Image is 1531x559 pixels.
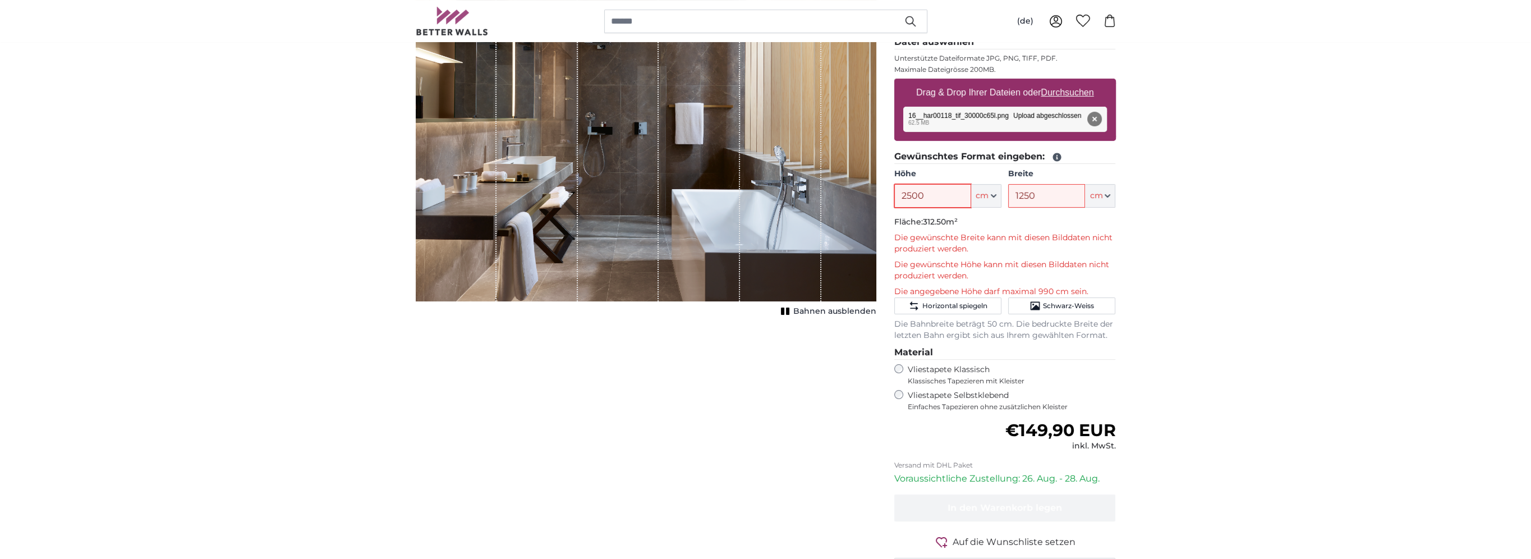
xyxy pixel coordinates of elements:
[894,54,1116,63] p: Unterstützte Dateiformate JPG, PNG, TIFF, PDF.
[894,319,1116,341] p: Die Bahnbreite beträgt 50 cm. Die bedruckte Breite der letzten Bahn ergibt sich aus Ihrem gewählt...
[894,65,1116,74] p: Maximale Dateigrösse 200MB.
[908,390,1116,411] label: Vliestapete Selbstklebend
[894,232,1116,255] p: Die gewünschte Breite kann mit diesen Bilddaten nicht produziert werden.
[1085,184,1115,208] button: cm
[1005,441,1115,452] div: inkl. MwSt.
[923,217,958,227] span: 312.50m²
[793,306,876,317] span: Bahnen ausblenden
[953,535,1075,549] span: Auf die Wunschliste setzen
[1089,190,1102,201] span: cm
[894,259,1116,282] p: Die gewünschte Höhe kann mit diesen Bilddaten nicht produziert werden.
[894,286,1116,297] p: Die angegebene Höhe darf maximal 990 cm sein.
[894,150,1116,164] legend: Gewünschtes Format eingeben:
[1005,420,1115,441] span: €149,90 EUR
[922,301,987,310] span: Horizontal spiegeln
[894,535,1116,549] button: Auf die Wunschliste setzen
[1008,11,1042,31] button: (de)
[894,217,1116,228] p: Fläche:
[894,494,1116,521] button: In den Warenkorb legen
[894,346,1116,360] legend: Material
[912,81,1098,104] label: Drag & Drop Ihrer Dateien oder
[971,184,1001,208] button: cm
[416,7,489,35] img: Betterwalls
[1008,168,1115,180] label: Breite
[976,190,989,201] span: cm
[948,502,1062,513] span: In den Warenkorb legen
[1041,88,1093,97] u: Durchsuchen
[894,35,1116,49] legend: Datei auswählen
[778,304,876,319] button: Bahnen ausblenden
[908,364,1106,386] label: Vliestapete Klassisch
[908,377,1106,386] span: Klassisches Tapezieren mit Kleister
[894,472,1116,485] p: Voraussichtliche Zustellung: 26. Aug. - 28. Aug.
[894,168,1001,180] label: Höhe
[1008,297,1115,314] button: Schwarz-Weiss
[894,297,1001,314] button: Horizontal spiegeln
[908,402,1116,411] span: Einfaches Tapezieren ohne zusätzlichen Kleister
[1043,301,1094,310] span: Schwarz-Weiss
[894,461,1116,470] p: Versand mit DHL Paket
